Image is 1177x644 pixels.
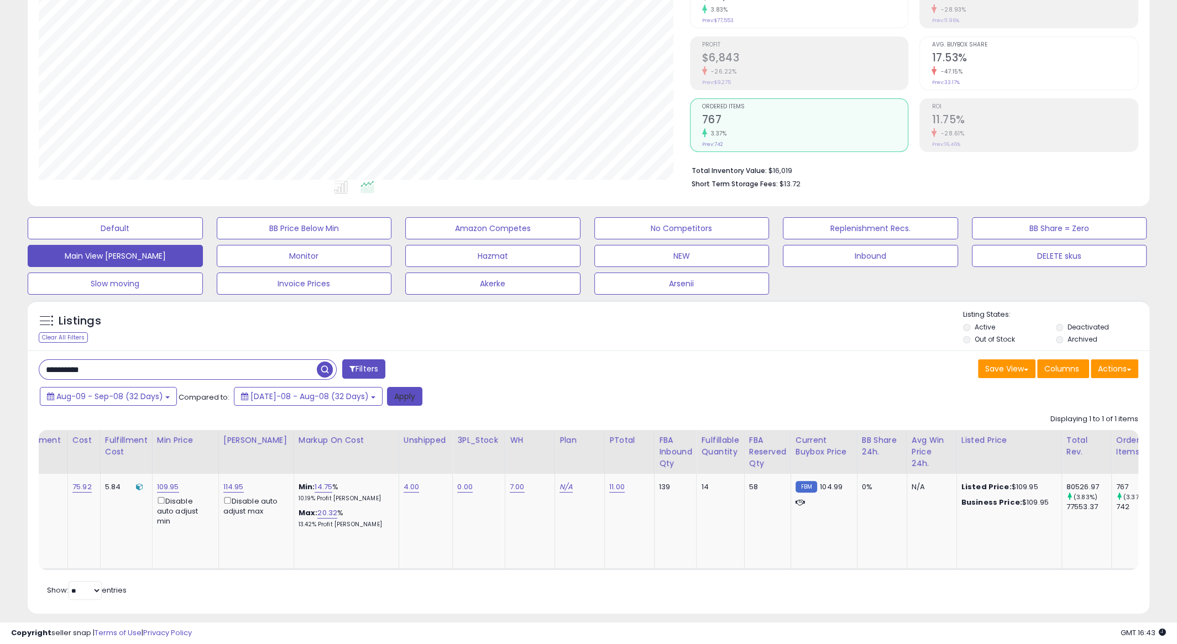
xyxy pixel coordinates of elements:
[961,498,1053,507] div: $109.95
[702,104,908,110] span: Ordered Items
[47,585,127,595] span: Show: entries
[457,481,473,493] a: 0.00
[961,481,1012,492] b: Listed Price:
[28,217,203,239] button: Default
[559,481,573,493] a: N/A
[40,387,177,406] button: Aug-09 - Sep-08 (32 Days)
[796,481,817,493] small: FBM
[961,482,1053,492] div: $109.95
[937,67,962,76] small: -47.15%
[1066,482,1111,492] div: 80526.97
[342,359,385,379] button: Filters
[217,273,392,295] button: Invoice Prices
[299,508,390,528] div: %
[11,627,51,638] strong: Copyright
[659,434,692,469] div: FBA inbound Qty
[975,322,995,332] label: Active
[1116,482,1161,492] div: 767
[317,507,337,519] a: 20.32
[707,6,728,14] small: 3.83%
[559,434,600,446] div: Plan
[702,42,908,48] span: Profit
[399,430,453,474] th: CSV column name: cust_attr_4_Unshipped
[702,113,908,128] h2: 767
[609,481,625,493] a: 11.00
[783,245,958,267] button: Inbound
[932,141,960,148] small: Prev: 16.46%
[702,17,734,24] small: Prev: $77,553
[299,481,315,492] b: Min:
[594,273,770,295] button: Arsenii
[405,217,580,239] button: Amazon Competes
[609,434,650,446] div: PTotal
[961,434,1057,446] div: Listed Price
[1068,334,1097,344] label: Archived
[56,391,163,402] span: Aug-09 - Sep-08 (32 Days)
[932,42,1138,48] span: Avg. Buybox Share
[1116,434,1157,458] div: Ordered Items
[594,217,770,239] button: No Competitors
[294,430,399,474] th: The percentage added to the cost of goods (COGS) that forms the calculator for Min & Max prices.
[1066,502,1111,512] div: 77553.37
[72,481,92,493] a: 75.92
[457,434,500,446] div: 3PL_Stock
[912,482,948,492] div: N/A
[28,273,203,295] button: Slow moving
[217,245,392,267] button: Monitor
[1091,359,1138,378] button: Actions
[404,434,448,446] div: Unshipped
[702,79,731,86] small: Prev: $9,275
[932,17,959,24] small: Prev: 11.96%
[250,391,369,402] span: [DATE]-08 - Aug-08 (32 Days)
[749,482,782,492] div: 58
[234,387,383,406] button: [DATE]-08 - Aug-08 (32 Days)
[1123,493,1147,501] small: (3.37%)
[937,129,964,138] small: -28.61%
[978,359,1035,378] button: Save View
[701,482,735,492] div: 14
[937,6,966,14] small: -28.93%
[780,179,801,189] span: $13.72
[972,217,1147,239] button: BB Share = Zero
[692,166,767,175] b: Total Inventory Value:
[105,434,148,458] div: Fulfillment Cost
[510,481,525,493] a: 7.00
[223,481,244,493] a: 114.95
[157,495,210,526] div: Disable auto adjust min
[692,179,778,189] b: Short Term Storage Fees:
[223,434,289,446] div: [PERSON_NAME]
[179,392,229,402] span: Compared to:
[223,495,285,516] div: Disable auto adjust max
[299,434,394,446] div: Markup on Cost
[692,163,1130,176] li: $16,019
[707,67,737,76] small: -26.22%
[505,430,555,474] th: CSV column name: cust_attr_2_WH
[1116,502,1161,512] div: 742
[702,141,723,148] small: Prev: 742
[796,434,852,458] div: Current Buybox Price
[932,113,1138,128] h2: 11.75%
[299,495,390,502] p: 10.19% Profit [PERSON_NAME]
[299,482,390,502] div: %
[963,310,1149,320] p: Listing States:
[783,217,958,239] button: Replenishment Recs.
[912,434,952,469] div: Avg Win Price 24h.
[105,482,144,492] div: 5.84
[95,627,142,638] a: Terms of Use
[659,482,688,492] div: 139
[1066,434,1107,458] div: Total Rev.
[11,628,192,638] div: seller snap | |
[387,387,422,406] button: Apply
[707,129,727,138] small: 3.37%
[404,481,420,493] a: 4.00
[594,245,770,267] button: NEW
[1068,322,1109,332] label: Deactivated
[157,434,214,446] div: Min Price
[972,245,1147,267] button: DELETE skus
[299,507,318,518] b: Max:
[1037,359,1089,378] button: Columns
[315,481,332,493] a: 14.75
[975,334,1015,344] label: Out of Stock
[862,482,898,492] div: 0%
[18,434,63,446] div: Fulfillment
